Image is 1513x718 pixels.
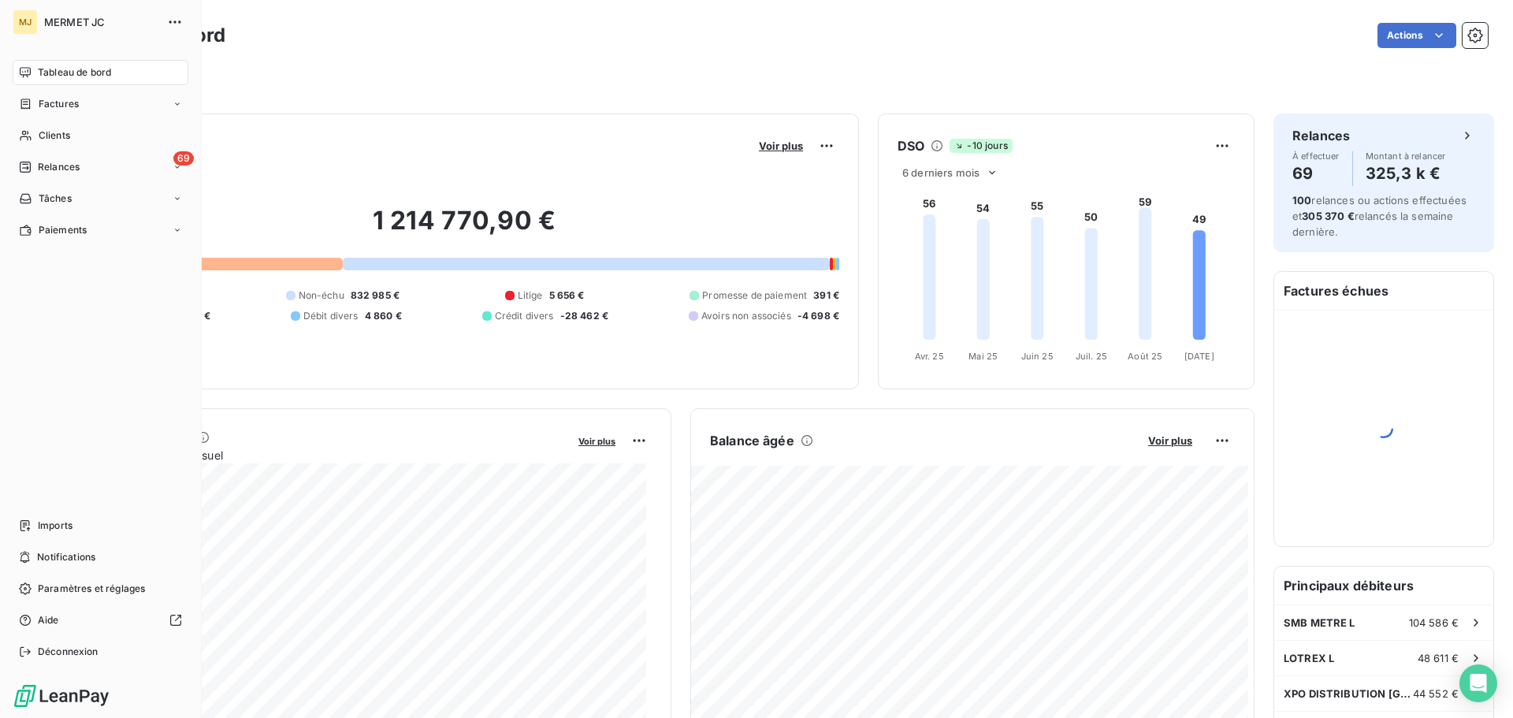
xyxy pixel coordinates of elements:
[299,288,344,303] span: Non-échu
[1459,664,1497,702] div: Open Intercom Messenger
[173,151,194,166] span: 69
[495,309,554,323] span: Crédit divers
[1284,687,1413,700] span: XPO DISTRIBUTION [GEOGRAPHIC_DATA]
[813,288,839,303] span: 391 €
[1292,126,1350,145] h6: Relances
[1284,616,1355,629] span: SMB METRE L
[1409,616,1459,629] span: 104 586 €
[915,351,944,362] tspan: Avr. 25
[89,205,839,252] h2: 1 214 770,90 €
[1128,351,1162,362] tspan: Août 25
[797,309,839,323] span: -4 698 €
[701,309,791,323] span: Avoirs non associés
[518,288,543,303] span: Litige
[1377,23,1456,48] button: Actions
[1292,194,1467,238] span: relances ou actions effectuées et relancés la semaine dernière.
[13,608,188,633] a: Aide
[950,139,1012,153] span: -10 jours
[898,136,924,155] h6: DSO
[578,436,615,447] span: Voir plus
[38,613,59,627] span: Aide
[38,519,72,533] span: Imports
[1366,151,1446,161] span: Montant à relancer
[1274,272,1493,310] h6: Factures échues
[39,192,72,206] span: Tâches
[89,447,567,463] span: Chiffre d'affaires mensuel
[754,139,808,153] button: Voir plus
[1366,161,1446,186] h4: 325,3 k €
[303,309,359,323] span: Débit divers
[710,431,794,450] h6: Balance âgée
[560,309,608,323] span: -28 462 €
[365,309,402,323] span: 4 860 €
[351,288,400,303] span: 832 985 €
[39,128,70,143] span: Clients
[13,9,38,35] div: MJ
[38,645,99,659] span: Déconnexion
[37,550,95,564] span: Notifications
[1143,433,1197,448] button: Voir plus
[1302,210,1354,222] span: 305 370 €
[968,351,998,362] tspan: Mai 25
[1148,434,1192,447] span: Voir plus
[574,433,620,448] button: Voir plus
[38,582,145,596] span: Paramètres et réglages
[1413,687,1459,700] span: 44 552 €
[702,288,807,303] span: Promesse de paiement
[39,97,79,111] span: Factures
[1076,351,1107,362] tspan: Juil. 25
[1418,652,1459,664] span: 48 611 €
[39,223,87,237] span: Paiements
[38,65,111,80] span: Tableau de bord
[902,166,980,179] span: 6 derniers mois
[44,16,158,28] span: MERMET JC
[1292,161,1340,186] h4: 69
[1274,567,1493,605] h6: Principaux débiteurs
[549,288,585,303] span: 5 656 €
[13,683,110,709] img: Logo LeanPay
[1184,351,1214,362] tspan: [DATE]
[38,160,80,174] span: Relances
[1021,351,1054,362] tspan: Juin 25
[1292,151,1340,161] span: À effectuer
[1292,194,1311,206] span: 100
[1284,652,1334,664] span: LOTREX L
[759,140,803,152] span: Voir plus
